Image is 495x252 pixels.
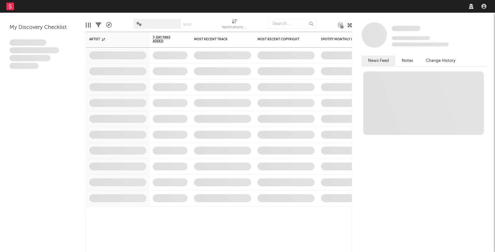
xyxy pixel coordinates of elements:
[392,36,430,40] span: Tracking Since: [DATE]
[269,19,317,29] input: Search...
[392,26,420,31] span: Some Artist
[321,37,369,41] div: Spotify Monthly Listeners
[362,56,395,66] button: News Feed
[10,63,39,69] span: Aliquam viverra
[222,24,247,31] div: Notifications (Artist)
[10,39,46,46] span: Lorem ipsum dolor
[183,23,191,26] button: Save
[392,43,449,46] span: 0 fans last week
[392,25,420,32] a: Some Artist
[258,37,305,41] div: Most Recent Copyright
[194,37,242,41] div: Most Recent Track
[419,56,462,66] button: Change History
[222,16,247,34] div: Notifications (Artist)
[10,47,59,54] span: Integer aliquet in purus et
[10,24,76,31] div: My Discovery Checklist
[86,16,91,34] div: Edit Columns
[106,16,112,34] div: A&R Pipeline
[10,55,50,61] span: Praesent ac interdum
[96,16,101,34] div: Filters
[89,37,137,41] div: Artist
[395,56,419,66] button: Notes
[153,36,178,43] span: 7-Day Fans Added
